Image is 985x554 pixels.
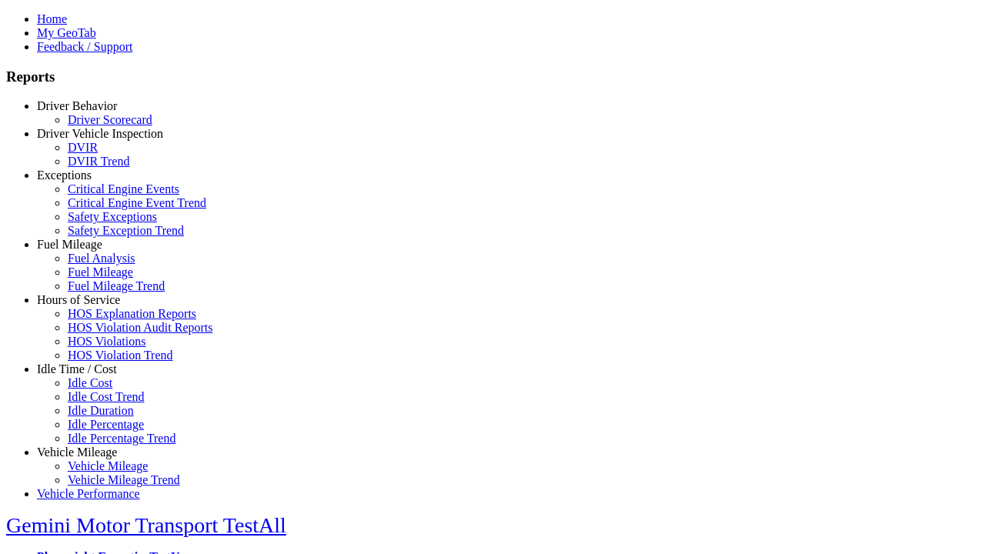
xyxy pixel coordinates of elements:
[68,196,206,209] a: Critical Engine Event Trend
[68,349,173,362] a: HOS Violation Trend
[37,293,120,306] a: Hours of Service
[37,12,67,25] a: Home
[68,390,145,403] a: Idle Cost Trend
[68,418,144,431] a: Idle Percentage
[68,404,134,417] a: Idle Duration
[6,68,979,85] h3: Reports
[37,169,92,182] a: Exceptions
[68,279,165,292] a: Fuel Mileage Trend
[68,252,135,265] a: Fuel Analysis
[37,487,140,500] a: Vehicle Performance
[37,26,96,39] a: My GeoTab
[37,40,132,53] a: Feedback / Support
[68,432,175,445] a: Idle Percentage Trend
[68,265,133,279] a: Fuel Mileage
[37,446,117,459] a: Vehicle Mileage
[68,335,145,348] a: HOS Violations
[68,376,112,389] a: Idle Cost
[37,99,117,112] a: Driver Behavior
[37,238,102,251] a: Fuel Mileage
[37,362,117,375] a: Idle Time / Cost
[68,155,129,168] a: DVIR Trend
[68,459,148,472] a: Vehicle Mileage
[68,141,98,154] a: DVIR
[68,224,184,237] a: Safety Exception Trend
[68,210,157,223] a: Safety Exceptions
[68,113,152,126] a: Driver Scorecard
[37,127,163,140] a: Driver Vehicle Inspection
[6,513,286,537] a: Gemini Motor Transport TestAll
[68,321,213,334] a: HOS Violation Audit Reports
[68,307,196,320] a: HOS Explanation Reports
[68,473,180,486] a: Vehicle Mileage Trend
[68,182,179,195] a: Critical Engine Events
